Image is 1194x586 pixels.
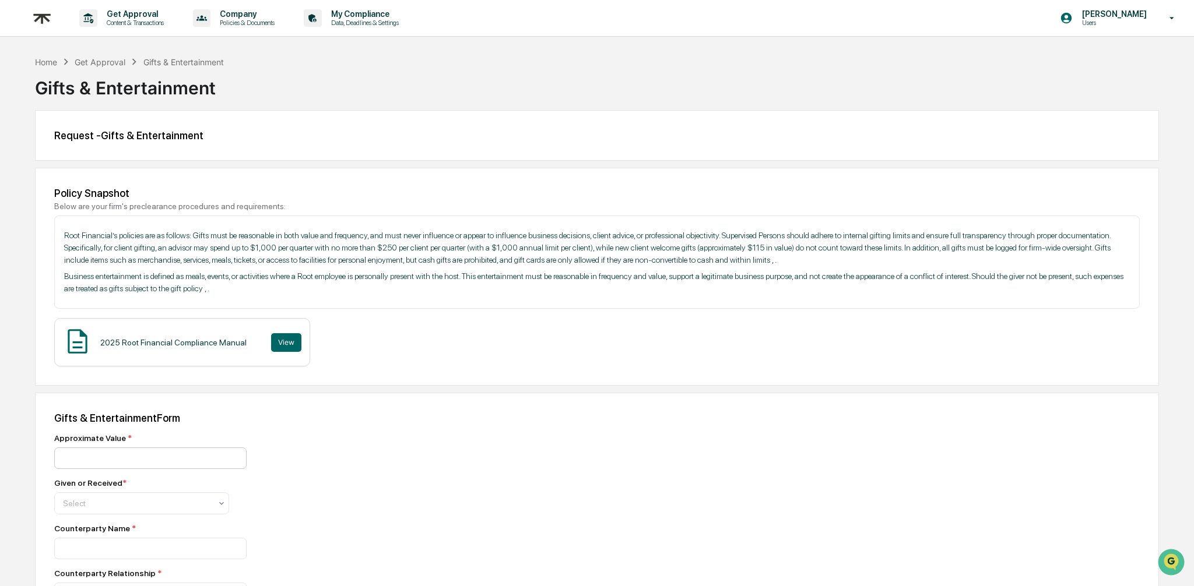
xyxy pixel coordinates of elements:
div: Approximate Value [54,433,462,443]
p: Business entertainment is defined as meals, events, or activities where a Root employee is person... [64,270,1130,295]
p: Content & Transactions [97,19,170,27]
div: Below are your firm's preclearance procedures and requirements: [54,202,1140,211]
div: Counterparty Name [54,524,462,533]
p: Root Financial’s policies are as follows: Gifts must be reasonable in both value and frequency, a... [64,230,1130,266]
p: Policies & Documents [210,19,280,27]
span: Pylon [116,197,141,206]
div: 2025 Root Financial Compliance Manual [100,338,247,347]
p: [PERSON_NAME] [1073,9,1153,19]
span: Preclearance [23,147,75,158]
img: logo [28,4,56,33]
p: Get Approval [97,9,170,19]
div: Request - Gifts & Entertainment [54,129,1140,142]
a: 🗄️Attestations [80,142,149,163]
div: Policy Snapshot [54,187,1140,199]
a: 🔎Data Lookup [7,164,78,185]
span: Data Lookup [23,169,73,181]
button: View [271,333,301,352]
a: 🖐️Preclearance [7,142,80,163]
p: Company [210,9,280,19]
iframe: Open customer support [1157,548,1188,579]
p: Users [1073,19,1153,27]
span: Attestations [96,147,145,158]
div: Start new chat [40,89,191,101]
div: Gifts & Entertainment Form [54,412,1140,424]
div: Given or Received [54,478,127,488]
p: My Compliance [322,9,405,19]
p: Data, Deadlines & Settings [322,19,405,27]
div: 🔎 [12,170,21,179]
div: Get Approval [75,57,125,67]
div: Counterparty Relationship [54,569,462,578]
div: We're available if you need us! [40,101,148,110]
a: Powered byPylon [82,197,141,206]
div: 🖐️ [12,148,21,157]
img: Document Icon [63,327,92,356]
div: Home [35,57,57,67]
div: Gifts & Entertainment [35,68,1159,98]
img: 1746055101610-c473b297-6a78-478c-a979-82029cc54cd1 [12,89,33,110]
p: How can we help? [12,24,212,43]
div: 🗄️ [85,148,94,157]
button: Start new chat [198,93,212,107]
div: Gifts & Entertainment [143,57,224,67]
